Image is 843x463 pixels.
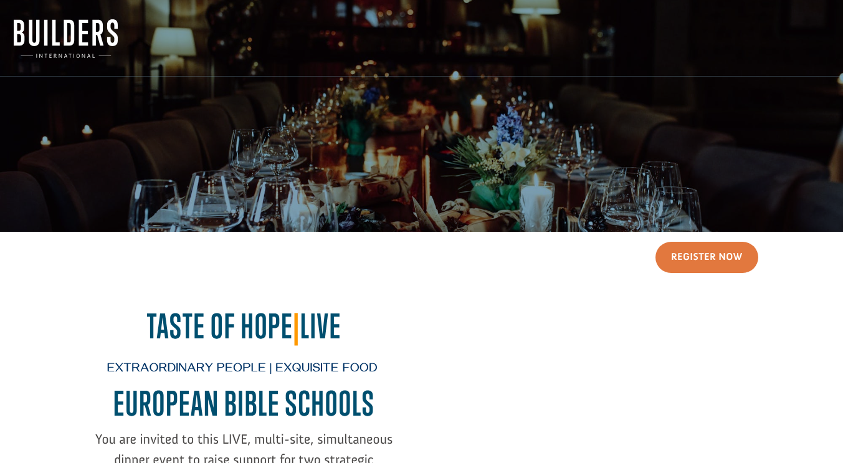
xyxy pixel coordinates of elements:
[293,306,300,346] span: |
[85,384,403,429] h2: EUROPEAN BIBLE SCHOOL
[14,19,118,58] img: Builders International
[85,307,403,352] h2: Taste of Hope Live
[107,362,378,378] span: Extraordinary People | Exquisite Food
[362,383,375,423] span: S
[655,242,758,274] a: Register Now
